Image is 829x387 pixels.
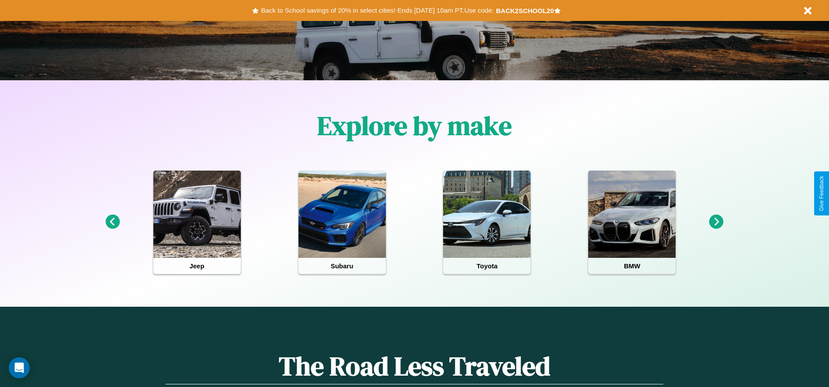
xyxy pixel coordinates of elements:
button: Back to School savings of 20% in select cities! Ends [DATE] 10am PT.Use code: [259,4,496,17]
h4: Toyota [443,258,531,274]
div: Open Intercom Messenger [9,357,30,378]
h4: Subaru [298,258,386,274]
div: Give Feedback [819,176,825,211]
h1: The Road Less Traveled [166,348,663,384]
h1: Explore by make [317,108,512,144]
h4: Jeep [153,258,241,274]
h4: BMW [588,258,676,274]
b: BACK2SCHOOL20 [496,7,554,14]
